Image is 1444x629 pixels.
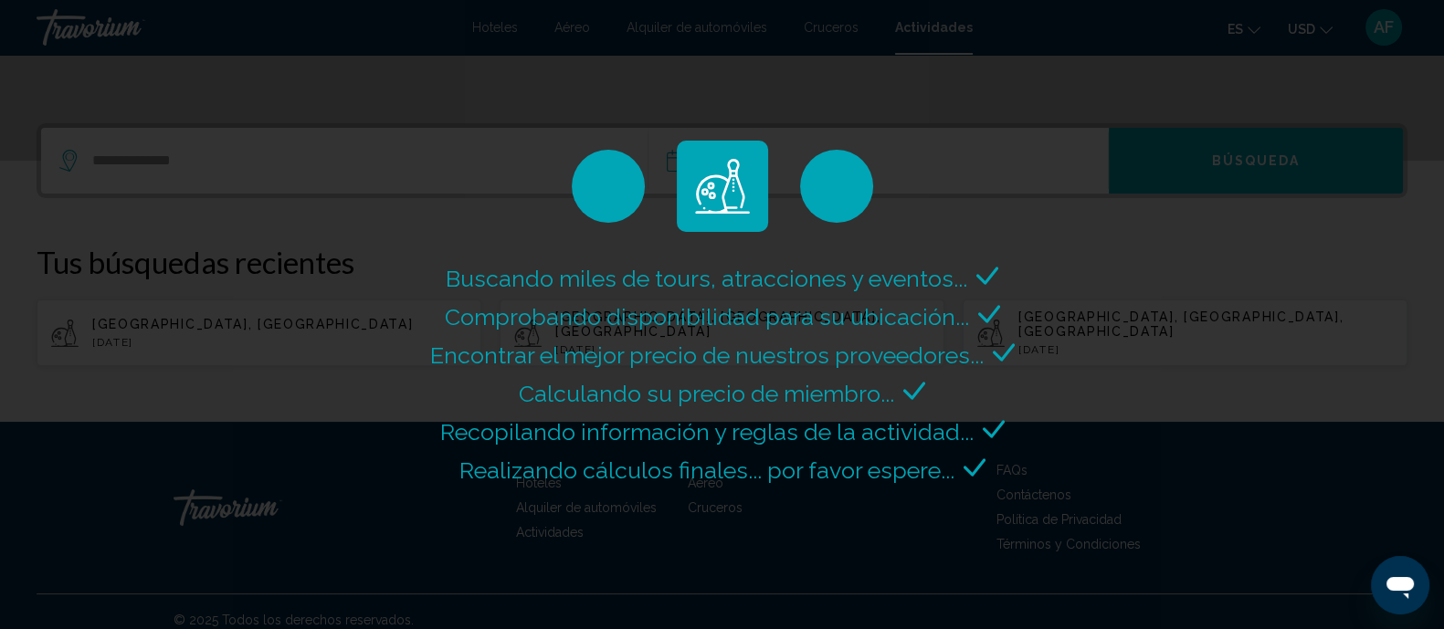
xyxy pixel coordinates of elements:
[445,303,969,330] span: Comprobando disponibilidad para su ubicación...
[446,265,967,292] span: Buscando miles de tours, atracciones y eventos...
[519,380,894,407] span: Calculando su precio de miembro...
[430,341,984,369] span: Encontrar el mejor precio de nuestros proveedores...
[459,456,954,484] span: Realizando cálculos finales... por favor espere...
[1371,556,1429,614] iframe: Botón para iniciar la ventana de mensajería
[440,418,974,446] span: Recopilando información y reglas de la actividad...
